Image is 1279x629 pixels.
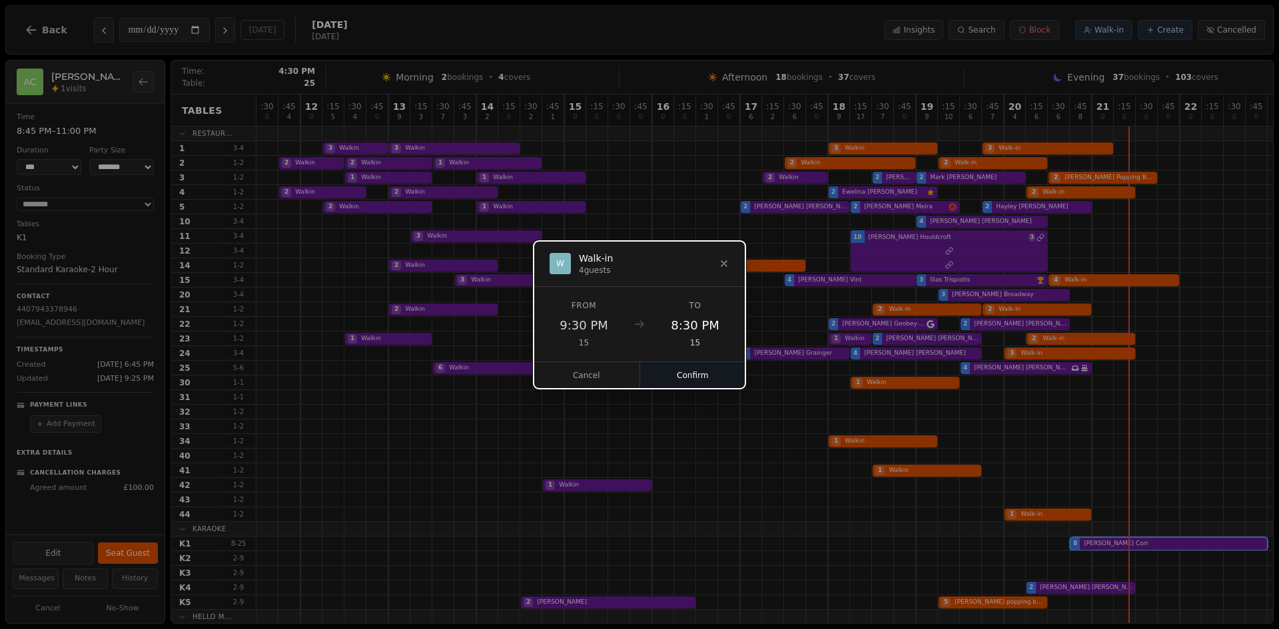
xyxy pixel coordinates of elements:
div: To [661,300,729,311]
div: W [550,253,571,274]
button: Confirm [640,362,746,389]
button: Cancel [534,362,640,389]
div: 15 [550,337,618,348]
div: 4 guests [579,265,613,276]
div: 9:30 PM [550,316,618,335]
div: 15 [661,337,729,348]
div: From [550,300,618,311]
div: 8:30 PM [661,316,729,335]
div: Walk-in [579,252,613,265]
